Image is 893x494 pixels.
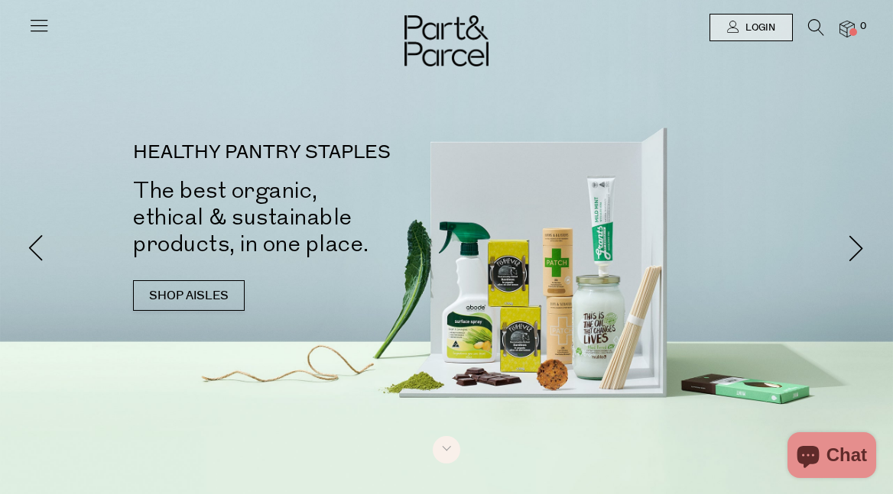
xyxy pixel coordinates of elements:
span: Login [742,21,775,34]
img: Part&Parcel [404,15,489,66]
h2: The best organic, ethical & sustainable products, in one place. [133,177,469,257]
inbox-online-store-chat: Shopify online store chat [783,432,881,482]
p: HEALTHY PANTRY STAPLES [133,144,469,162]
a: Login [710,14,793,41]
a: 0 [839,21,855,37]
span: 0 [856,20,870,34]
a: SHOP AISLES [133,280,245,311]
